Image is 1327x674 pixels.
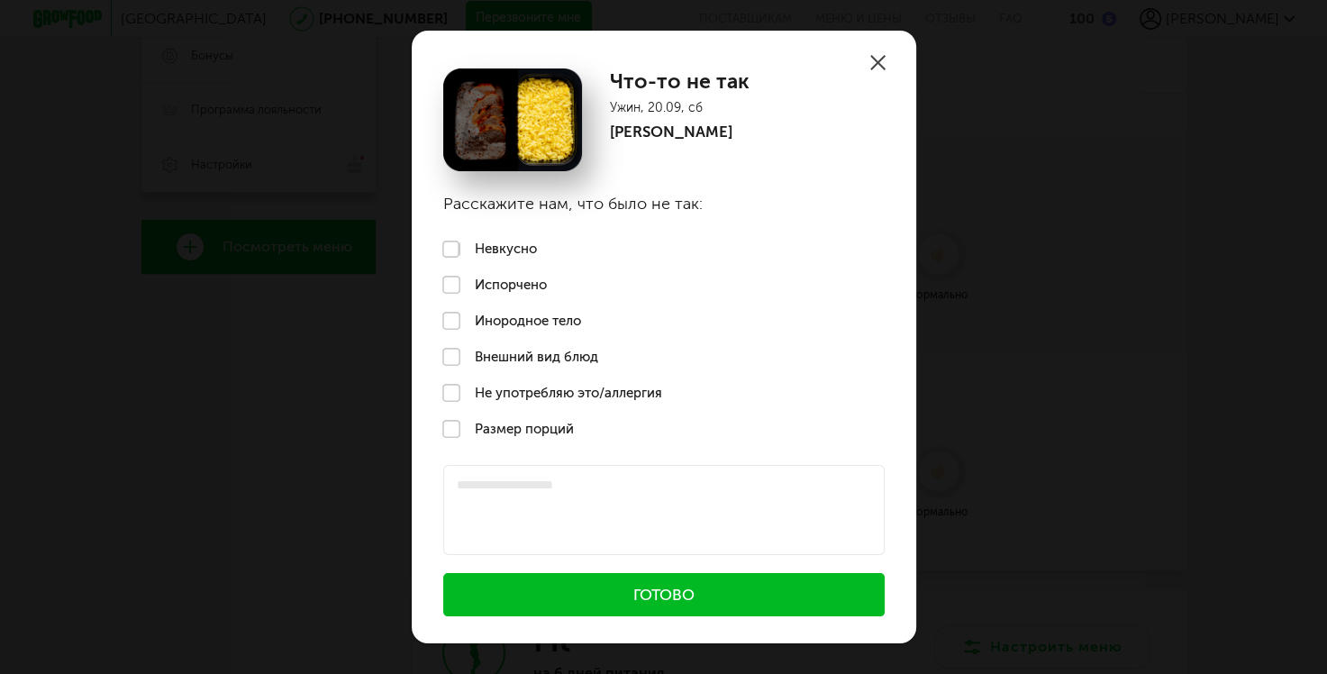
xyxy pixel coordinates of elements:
h1: Что-то не так [609,68,749,94]
button: Готово [443,573,885,616]
label: Невкусно [412,232,916,268]
h3: Расскажите нам, что было не так: [412,171,916,232]
label: Инородное тело [412,303,916,339]
img: Рис карри [443,68,583,171]
p: Ужин, 20.09, сб [609,100,749,115]
label: Испорчено [412,267,916,303]
label: Не употребляю это/аллергия [412,375,916,411]
label: Размер порций [412,411,916,447]
label: Внешний вид блюд [412,339,916,375]
p: [PERSON_NAME] [609,123,749,141]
